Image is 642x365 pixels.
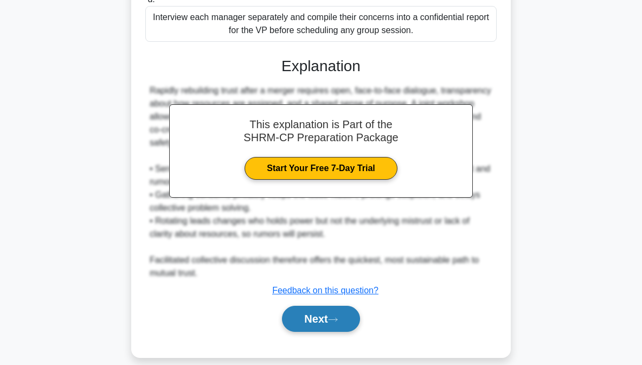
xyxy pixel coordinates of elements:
[245,157,397,180] a: Start Your Free 7-Day Trial
[152,57,490,75] h3: Explanation
[150,84,492,280] div: Rapidly rebuilding trust after a merger requires open, face-to-face dialogue, transparency about ...
[282,306,359,332] button: Next
[272,286,378,295] a: Feedback on this question?
[145,6,497,42] div: Interview each manager separately and compile their concerns into a confidential report for the V...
